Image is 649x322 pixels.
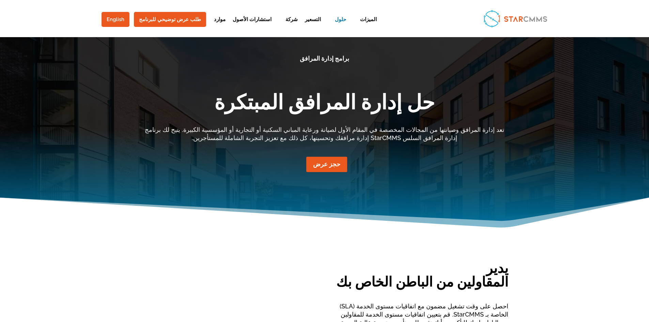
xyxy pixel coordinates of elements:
h2: يدير المقاولين من الباطن الخاص بك [335,261,508,292]
a: شركة [279,17,298,34]
a: موارد [207,17,226,34]
h1: حل إدارة المرافق المبتكرة [141,92,509,116]
p: برامج إدارة المرافق [141,55,509,63]
a: حلول [328,17,346,34]
a: حجز عرض [306,157,347,172]
a: الميزات [353,17,377,34]
a: English [102,12,129,27]
a: طلب عرض توضيحي للبرنامج [134,12,206,27]
p: تعد إدارة المرافق وصيانتها من المجالات المخصصة في المقام الأول لصيانة ورعاية المباني السكنية أو ا... [141,126,509,142]
a: استشارات الأصول [233,17,272,34]
iframe: Chat Widget [615,289,649,322]
a: التسعير [305,17,321,34]
img: StarCMMS [481,7,550,30]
